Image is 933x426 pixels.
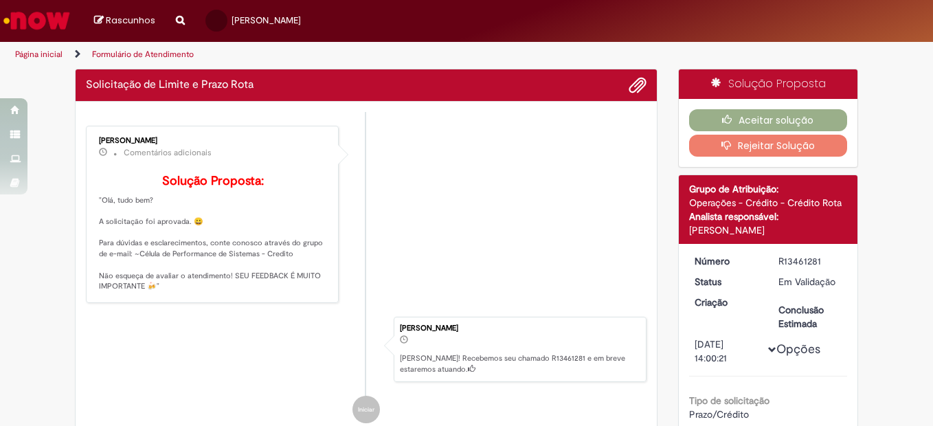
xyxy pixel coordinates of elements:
[695,337,758,365] div: [DATE] 14:00:21
[400,324,639,333] div: [PERSON_NAME]
[689,196,848,210] div: Operações - Crédito - Crédito Rota
[778,254,842,268] div: R13461281
[689,223,848,237] div: [PERSON_NAME]
[162,173,264,189] b: Solução Proposta:
[86,317,647,383] li: Artur Lacerda
[15,49,63,60] a: Página inicial
[99,175,328,292] p: "Olá, tudo bem? A solicitação foi aprovada. 😀 Para dúvidas e esclarecimentos, conte conosco atrav...
[689,109,848,131] button: Aceitar solução
[689,210,848,223] div: Analista responsável:
[684,254,769,268] dt: Número
[629,76,647,94] button: Adicionar anexos
[689,182,848,196] div: Grupo de Atribuição:
[10,42,611,67] ul: Trilhas de página
[679,69,858,99] div: Solução Proposta
[689,408,749,421] span: Prazo/Crédito
[86,79,254,91] h2: Solicitação de Limite e Prazo Rota Histórico de tíquete
[684,275,769,289] dt: Status
[124,147,212,159] small: Comentários adicionais
[94,14,155,27] a: Rascunhos
[689,135,848,157] button: Rejeitar Solução
[1,7,72,34] img: ServiceNow
[768,303,853,330] dt: Conclusão Estimada
[400,353,639,374] p: [PERSON_NAME]! Recebemos seu chamado R13461281 e em breve estaremos atuando.
[684,295,769,309] dt: Criação
[689,394,769,407] b: Tipo de solicitação
[232,14,301,26] span: [PERSON_NAME]
[106,14,155,27] span: Rascunhos
[92,49,194,60] a: Formulário de Atendimento
[99,137,328,145] div: [PERSON_NAME]
[778,275,842,289] div: Em Validação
